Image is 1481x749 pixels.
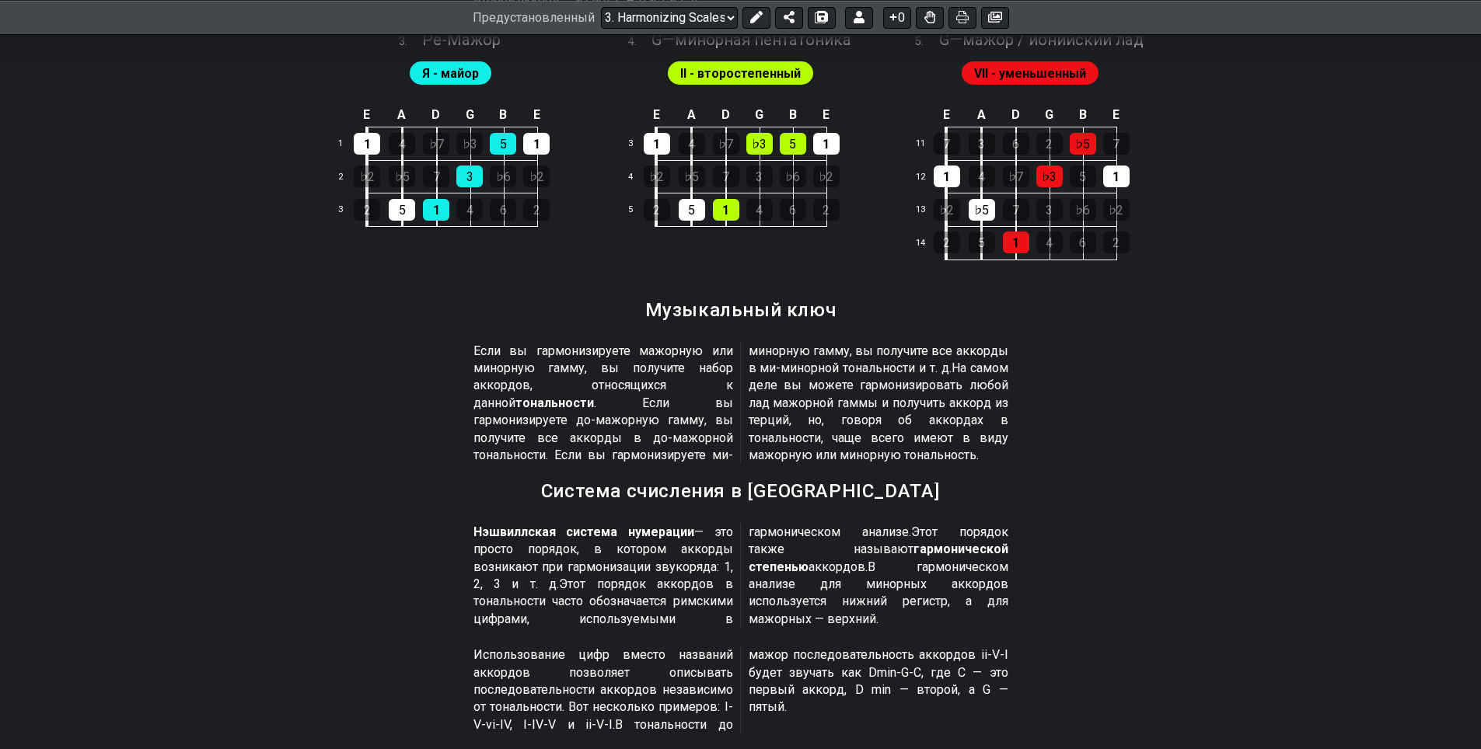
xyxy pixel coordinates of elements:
div: 3 [1036,199,1063,221]
div: 2 [813,199,840,221]
div: 2 [934,232,960,253]
span: Сначала включите режим полного редактирования [680,62,801,85]
div: 4 [679,133,705,155]
div: ♭7 [1003,165,1029,187]
div: 5 [969,232,995,253]
td: D [999,102,1033,127]
div: 6 [1070,232,1096,253]
ya-tr-span: гармонической степенью [749,542,1008,573]
div: 5 [1070,165,1096,187]
td: E [639,102,675,127]
div: ♭2 [523,165,550,187]
td: E [809,102,843,127]
div: 1 [813,133,840,155]
div: ♭6 [780,165,806,187]
ya-tr-span: мажор / ионийский лад [962,30,1144,49]
ya-tr-span: ♭5 [974,203,989,218]
ya-tr-span: тональности [515,395,594,410]
ya-tr-span: Использование цифр вместо названий аккордов позволяет описывать последовательности аккордов незав... [473,647,733,732]
ya-tr-span: В тональности до мажор последовательность аккордов ii-V-I будет звучать как Dmin-G-C, где C — это... [615,647,1008,732]
div: 3 [969,133,995,155]
div: 4 [1036,232,1063,253]
ya-tr-span: — [662,30,675,49]
div: 7 [423,165,449,187]
div: 4 [389,133,415,155]
div: 2 [644,199,670,221]
td: 3 [619,127,656,161]
div: ♭5 [1070,133,1096,155]
ya-tr-span: Музыкальный ключ [645,299,837,321]
div: 1 [423,199,449,221]
ya-tr-span: ♭2 [360,169,375,184]
ya-tr-span: E [363,107,370,122]
td: E [1099,102,1133,127]
button: Редактировать предустановку [742,6,770,28]
div: 7 [1103,133,1130,155]
div: ♭2 [1103,199,1130,221]
div: 4 [746,199,773,221]
div: 1 [354,133,380,155]
td: E [929,102,965,127]
td: 11 [909,127,946,161]
ya-tr-span: ♭7 [429,137,444,152]
div: ♭2 [644,165,670,187]
div: 3 [456,165,483,187]
td: 2 [329,160,366,193]
div: 2 [1036,133,1063,155]
ya-tr-span: Этот порядок аккордов в тональности часто обозначается римскими цифрами, используемыми в гармонич... [473,524,911,626]
ya-tr-span: Мажор [447,30,501,49]
div: ♭2 [813,165,840,187]
ya-tr-span: Система счисления в [GEOGRAPHIC_DATA] [541,480,940,502]
ya-tr-span: ♭6 [1075,203,1090,218]
ya-tr-span: ♭3 [463,137,477,152]
ya-tr-span: B [499,107,507,122]
div: 5 [490,133,516,155]
ya-tr-span: A [397,107,406,122]
div: 3 [746,165,773,187]
div: 5 [780,133,806,155]
td: 14 [909,227,946,260]
div: ♭7 [713,133,739,155]
div: 5 [679,199,705,221]
ya-tr-span: — [950,30,962,49]
div: 1 [934,165,960,187]
td: 4 [619,160,656,193]
ya-tr-span: аккордов. [809,559,868,574]
div: 2 [523,199,550,221]
span: 3 . [399,33,422,51]
ya-tr-span: Если вы гармонизируете мажорную или минорную гамму, вы получите набор аккордов, относящихся к данной [473,343,733,410]
span: 5 . [915,33,938,51]
div: 1 [713,199,739,221]
button: Переключение ловкости для всех наборов [916,6,944,28]
div: 1 [1103,165,1130,187]
td: A [674,102,709,127]
ya-tr-span: ♭6 [496,169,511,184]
td: E [520,102,554,127]
ya-tr-span: VII - уменьшенный [974,66,1086,81]
td: D [709,102,743,127]
td: 3 [329,193,366,227]
td: 1 [329,127,366,161]
ya-tr-span: Предустановленный [473,10,595,25]
div: 1 [523,133,550,155]
ya-tr-span: ♭2 [939,203,954,218]
span: Сначала включите режим полного редактирования [422,62,479,85]
div: 5 [389,199,415,221]
div: 7 [934,133,960,155]
button: С принтами [948,6,976,28]
div: 6 [780,199,806,221]
div: 4 [456,199,483,221]
div: 7 [713,165,739,187]
div: ♭3 [746,133,773,155]
div: 6 [490,199,516,221]
td: G [1032,102,1066,127]
td: 12 [909,160,946,193]
button: Выход [845,6,873,28]
td: B [1066,102,1099,127]
ya-tr-span: - [442,30,447,49]
button: 0 [883,6,911,28]
ya-tr-span: В гармоническом анализе для минорных аккордов используется нижний регистр, а для мажорных — верхний. [749,559,1008,626]
ya-tr-span: минорная пентатоника [675,30,851,49]
ya-tr-span: Я - майор [422,66,479,81]
button: Поделиться Предустановкой [775,6,803,28]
